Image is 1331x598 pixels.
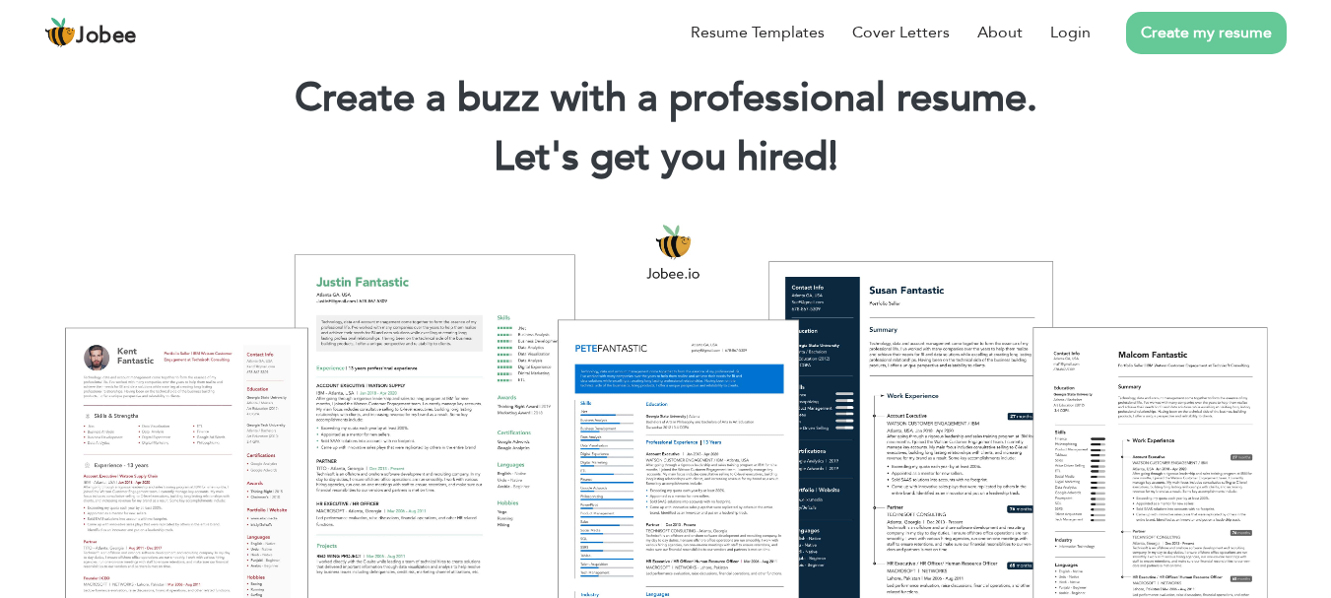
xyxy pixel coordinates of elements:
span: get you hired! [590,130,838,184]
img: jobee.io [44,17,76,48]
a: About [977,21,1023,44]
h1: Create a buzz with a professional resume. [30,73,1301,124]
a: Cover Letters [852,21,950,44]
a: Resume Templates [691,21,825,44]
span: Jobee [76,26,137,47]
a: Login [1050,21,1091,44]
span: | [829,130,837,184]
a: Create my resume [1126,12,1287,54]
a: Jobee [44,17,137,48]
h2: Let's [30,132,1301,183]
